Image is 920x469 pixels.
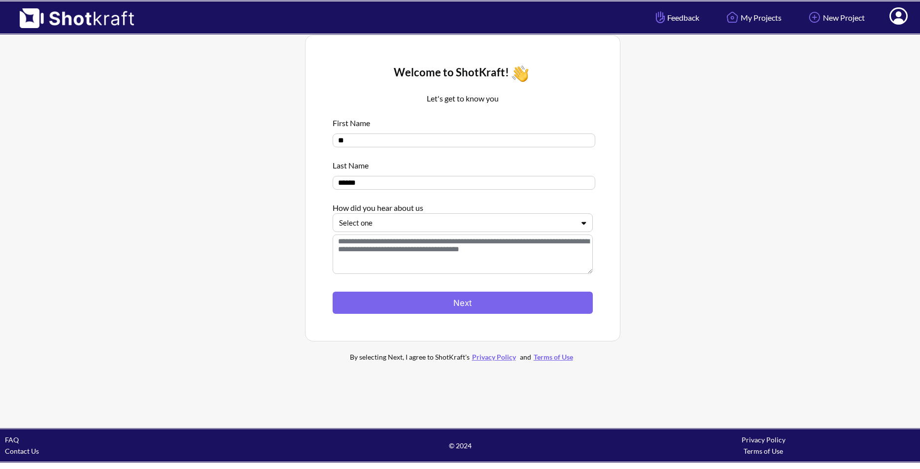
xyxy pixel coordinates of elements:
a: Terms of Use [531,353,576,361]
button: Next [333,292,593,314]
img: Add Icon [806,9,823,26]
div: Terms of Use [612,445,915,457]
div: Welcome to ShotKraft! [333,63,593,85]
a: New Project [799,4,872,31]
a: FAQ [5,435,19,444]
div: How did you hear about us [333,197,593,213]
span: Feedback [653,12,699,23]
a: Privacy Policy [470,353,518,361]
img: Home Icon [724,9,741,26]
a: My Projects [716,4,789,31]
div: First Name [333,112,593,129]
span: © 2024 [308,440,612,451]
img: Hand Icon [653,9,667,26]
p: Let's get to know you [333,93,593,104]
div: Privacy Policy [612,434,915,445]
div: By selecting Next, I agree to ShotKraft's and [330,351,596,363]
a: Contact Us [5,447,39,455]
div: Last Name [333,155,593,171]
img: Wave Icon [509,63,531,85]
